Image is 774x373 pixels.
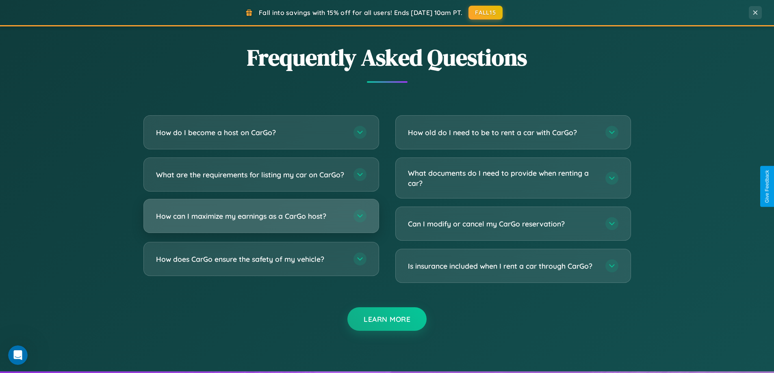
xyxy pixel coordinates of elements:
[156,254,345,264] h3: How does CarGo ensure the safety of my vehicle?
[468,6,503,19] button: FALL15
[156,211,345,221] h3: How can I maximize my earnings as a CarGo host?
[156,170,345,180] h3: What are the requirements for listing my car on CarGo?
[408,168,597,188] h3: What documents do I need to provide when renting a car?
[347,307,427,331] button: Learn More
[143,42,631,73] h2: Frequently Asked Questions
[408,127,597,138] h3: How old do I need to be to rent a car with CarGo?
[156,127,345,138] h3: How do I become a host on CarGo?
[8,345,28,365] iframe: Intercom live chat
[408,219,597,229] h3: Can I modify or cancel my CarGo reservation?
[408,261,597,271] h3: Is insurance included when I rent a car through CarGo?
[764,170,770,203] div: Give Feedback
[259,9,462,17] span: Fall into savings with 15% off for all users! Ends [DATE] 10am PT.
